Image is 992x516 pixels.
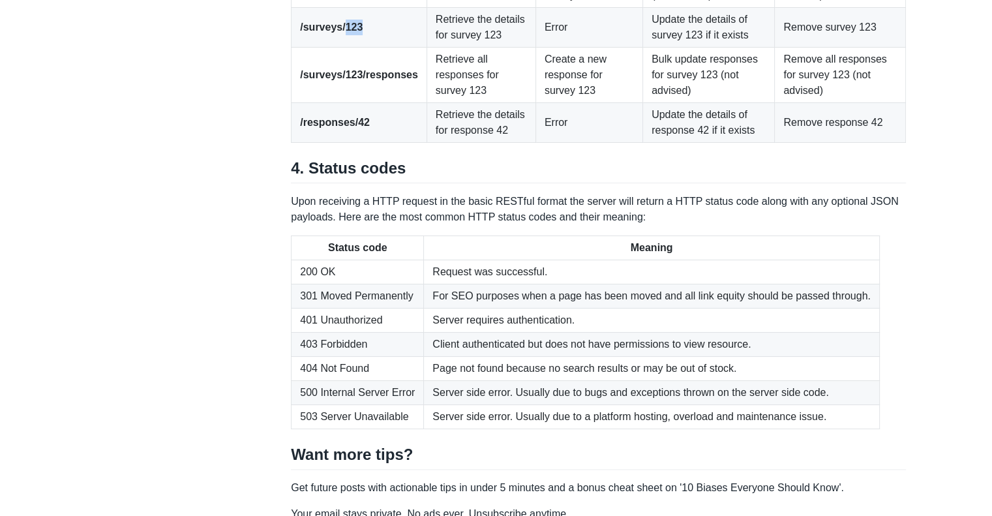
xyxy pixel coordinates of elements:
td: Remove all responses for survey 123 (not advised) [775,48,906,103]
td: Remove response 42 [775,103,906,143]
td: 301 Moved Permanently [292,284,424,309]
td: Client authenticated but does not have permissions to view resource. [424,333,880,357]
td: 403 Forbidden [292,333,424,357]
strong: /surveys/123 [300,22,363,33]
td: Server side error. Usually due to a platform hosting, overload and maintenance issue. [424,405,880,429]
td: Error [535,103,642,143]
td: For SEO purposes when a page has been moved and all link equity should be passed through. [424,284,880,309]
h2: 4. Status codes [291,159,906,183]
th: Status code [292,236,424,260]
td: Remove survey 123 [775,8,906,48]
h2: Want more tips? [291,445,906,470]
td: Update the details of survey 123 if it exists [643,8,775,48]
td: Server side error. Usually due to bugs and exceptions thrown on the server side code. [424,381,880,405]
td: Retrieve all responses for survey 123 [427,48,535,103]
td: Create a new response for survey 123 [535,48,642,103]
td: 500 Internal Server Error [292,381,424,405]
td: Request was successful. [424,260,880,284]
td: Update the details of response 42 if it exists [643,103,775,143]
td: 404 Not Found [292,357,424,381]
td: 200 OK [292,260,424,284]
td: 503 Server Unavailable [292,405,424,429]
td: Retrieve the details for response 42 [427,103,535,143]
td: Server requires authentication. [424,309,880,333]
td: Error [535,8,642,48]
strong: /responses/42 [300,117,370,128]
th: Meaning [424,236,880,260]
td: Page not found because no search results or may be out of stock. [424,357,880,381]
td: Retrieve the details for survey 123 [427,8,535,48]
strong: /surveys/123/responses [300,69,418,80]
p: Upon receiving a HTTP request in the basic RESTful format the server will return a HTTP status co... [291,194,906,225]
td: 401 Unauthorized [292,309,424,333]
p: Get future posts with actionable tips in under 5 minutes and a bonus cheat sheet on '10 Biases Ev... [291,480,906,496]
td: Bulk update responses for survey 123 (not advised) [643,48,775,103]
